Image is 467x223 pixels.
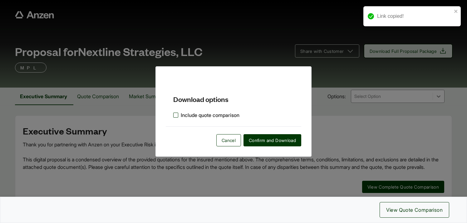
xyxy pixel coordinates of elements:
span: View Quote Comparison [386,206,443,214]
button: View Quote Comparison [380,202,449,218]
button: Cancel [216,134,241,146]
button: close [454,9,458,14]
label: Include quote comparison [173,111,239,119]
div: Link copied! [377,13,452,20]
button: Confirm and Download [243,134,301,146]
span: Cancel [222,137,236,144]
span: Confirm and Download [249,137,296,144]
h5: Download options [166,84,301,104]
